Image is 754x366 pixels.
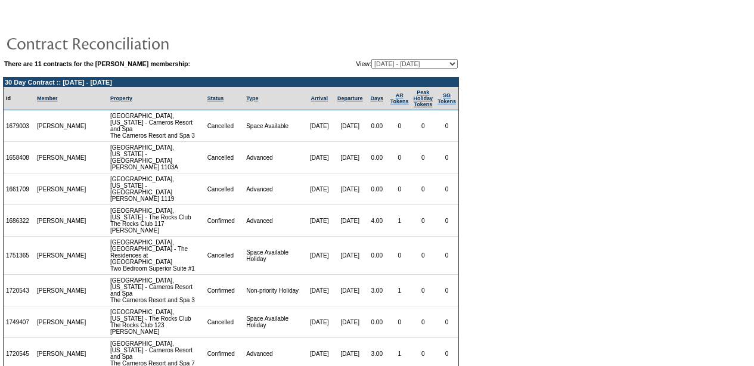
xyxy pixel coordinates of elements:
[207,95,224,101] a: Status
[4,306,35,338] td: 1749407
[205,205,244,237] td: Confirmed
[388,237,411,275] td: 0
[411,110,436,142] td: 0
[110,95,132,101] a: Property
[35,275,89,306] td: [PERSON_NAME]
[388,205,411,237] td: 1
[108,306,205,338] td: [GEOGRAPHIC_DATA], [US_STATE] - The Rocks Club The Rocks Club 123 [PERSON_NAME]
[4,205,35,237] td: 1686322
[334,110,366,142] td: [DATE]
[366,205,388,237] td: 4.00
[411,173,436,205] td: 0
[334,306,366,338] td: [DATE]
[411,275,436,306] td: 0
[6,31,244,55] img: pgTtlContractReconciliation.gif
[366,142,388,173] td: 0.00
[334,237,366,275] td: [DATE]
[4,77,458,87] td: 30 Day Contract :: [DATE] - [DATE]
[205,173,244,205] td: Cancelled
[435,142,458,173] td: 0
[411,205,436,237] td: 0
[4,237,35,275] td: 1751365
[411,306,436,338] td: 0
[4,87,35,110] td: Id
[35,205,89,237] td: [PERSON_NAME]
[108,173,205,205] td: [GEOGRAPHIC_DATA], [US_STATE] - [GEOGRAPHIC_DATA] [PERSON_NAME] 1119
[4,275,35,306] td: 1720543
[304,142,334,173] td: [DATE]
[244,205,304,237] td: Advanced
[388,173,411,205] td: 0
[437,92,456,104] a: SGTokens
[108,237,205,275] td: [GEOGRAPHIC_DATA], [GEOGRAPHIC_DATA] - The Residences at [GEOGRAPHIC_DATA] Two Bedroom Superior S...
[435,306,458,338] td: 0
[297,59,458,69] td: View:
[366,110,388,142] td: 0.00
[304,306,334,338] td: [DATE]
[205,306,244,338] td: Cancelled
[414,89,433,107] a: Peak HolidayTokens
[35,237,89,275] td: [PERSON_NAME]
[370,95,383,101] a: Days
[334,205,366,237] td: [DATE]
[4,60,190,67] b: There are 11 contracts for the [PERSON_NAME] membership:
[108,142,205,173] td: [GEOGRAPHIC_DATA], [US_STATE] - [GEOGRAPHIC_DATA] [PERSON_NAME] 1103A
[4,142,35,173] td: 1658408
[244,142,304,173] td: Advanced
[366,275,388,306] td: 3.00
[334,142,366,173] td: [DATE]
[108,110,205,142] td: [GEOGRAPHIC_DATA], [US_STATE] - Carneros Resort and Spa The Carneros Resort and Spa 3
[334,275,366,306] td: [DATE]
[304,205,334,237] td: [DATE]
[435,110,458,142] td: 0
[244,110,304,142] td: Space Available
[304,275,334,306] td: [DATE]
[435,275,458,306] td: 0
[334,173,366,205] td: [DATE]
[37,95,58,101] a: Member
[366,306,388,338] td: 0.00
[244,275,304,306] td: Non-priority Holiday
[35,173,89,205] td: [PERSON_NAME]
[337,95,363,101] a: Departure
[205,142,244,173] td: Cancelled
[244,237,304,275] td: Space Available Holiday
[108,275,205,306] td: [GEOGRAPHIC_DATA], [US_STATE] - Carneros Resort and Spa The Carneros Resort and Spa 3
[411,142,436,173] td: 0
[411,237,436,275] td: 0
[35,306,89,338] td: [PERSON_NAME]
[388,142,411,173] td: 0
[366,237,388,275] td: 0.00
[304,173,334,205] td: [DATE]
[311,95,328,101] a: Arrival
[205,237,244,275] td: Cancelled
[388,275,411,306] td: 1
[388,110,411,142] td: 0
[388,306,411,338] td: 0
[435,173,458,205] td: 0
[108,205,205,237] td: [GEOGRAPHIC_DATA], [US_STATE] - The Rocks Club The Rocks Club 117 [PERSON_NAME]
[4,110,35,142] td: 1679003
[4,173,35,205] td: 1661709
[35,142,89,173] td: [PERSON_NAME]
[435,237,458,275] td: 0
[304,110,334,142] td: [DATE]
[205,275,244,306] td: Confirmed
[435,205,458,237] td: 0
[390,92,409,104] a: ARTokens
[244,173,304,205] td: Advanced
[366,173,388,205] td: 0.00
[244,306,304,338] td: Space Available Holiday
[35,110,89,142] td: [PERSON_NAME]
[246,95,258,101] a: Type
[304,237,334,275] td: [DATE]
[205,110,244,142] td: Cancelled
